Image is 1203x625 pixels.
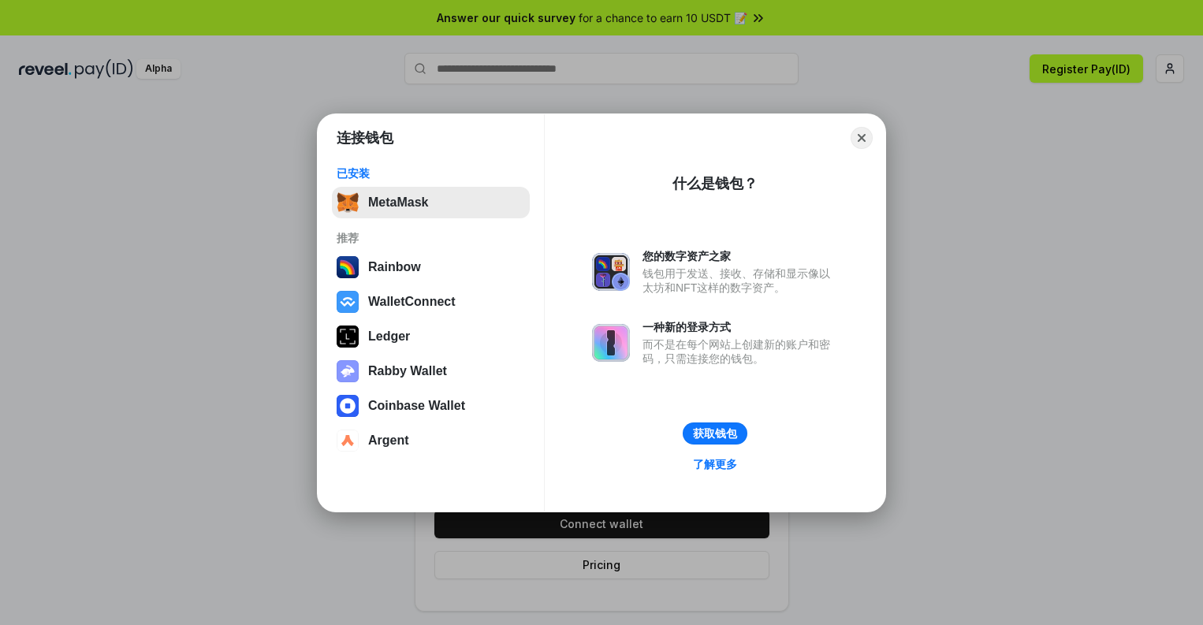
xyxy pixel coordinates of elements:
button: Argent [332,425,530,456]
div: 一种新的登录方式 [642,320,838,334]
h1: 连接钱包 [337,128,393,147]
div: 推荐 [337,231,525,245]
button: WalletConnect [332,286,530,318]
a: 了解更多 [683,454,747,474]
button: Rabby Wallet [332,355,530,387]
div: Ledger [368,329,410,344]
div: 而不是在每个网站上创建新的账户和密码，只需连接您的钱包。 [642,337,838,366]
div: 了解更多 [693,457,737,471]
img: svg+xml,%3Csvg%20xmlns%3D%22http%3A%2F%2Fwww.w3.org%2F2000%2Fsvg%22%20fill%3D%22none%22%20viewBox... [592,324,630,362]
img: svg+xml,%3Csvg%20width%3D%22120%22%20height%3D%22120%22%20viewBox%3D%220%200%20120%20120%22%20fil... [337,256,359,278]
div: Rabby Wallet [368,364,447,378]
img: svg+xml,%3Csvg%20xmlns%3D%22http%3A%2F%2Fwww.w3.org%2F2000%2Fsvg%22%20fill%3D%22none%22%20viewBox... [592,253,630,291]
button: Coinbase Wallet [332,390,530,422]
div: Coinbase Wallet [368,399,465,413]
div: MetaMask [368,195,428,210]
div: WalletConnect [368,295,456,309]
button: 获取钱包 [683,422,747,445]
div: 已安装 [337,166,525,180]
img: svg+xml,%3Csvg%20width%3D%2228%22%20height%3D%2228%22%20viewBox%3D%220%200%2028%2028%22%20fill%3D... [337,430,359,452]
div: Rainbow [368,260,421,274]
div: 钱包用于发送、接收、存储和显示像以太坊和NFT这样的数字资产。 [642,266,838,295]
button: MetaMask [332,187,530,218]
img: svg+xml,%3Csvg%20xmlns%3D%22http%3A%2F%2Fwww.w3.org%2F2000%2Fsvg%22%20width%3D%2228%22%20height%3... [337,326,359,348]
button: Rainbow [332,251,530,283]
div: 您的数字资产之家 [642,249,838,263]
img: svg+xml,%3Csvg%20fill%3D%22none%22%20height%3D%2233%22%20viewBox%3D%220%200%2035%2033%22%20width%... [337,192,359,214]
img: svg+xml,%3Csvg%20width%3D%2228%22%20height%3D%2228%22%20viewBox%3D%220%200%2028%2028%22%20fill%3D... [337,291,359,313]
div: 获取钱包 [693,426,737,441]
button: Ledger [332,321,530,352]
div: Argent [368,433,409,448]
button: Close [851,127,873,149]
img: svg+xml,%3Csvg%20width%3D%2228%22%20height%3D%2228%22%20viewBox%3D%220%200%2028%2028%22%20fill%3D... [337,395,359,417]
div: 什么是钱包？ [672,174,758,193]
img: svg+xml,%3Csvg%20xmlns%3D%22http%3A%2F%2Fwww.w3.org%2F2000%2Fsvg%22%20fill%3D%22none%22%20viewBox... [337,360,359,382]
